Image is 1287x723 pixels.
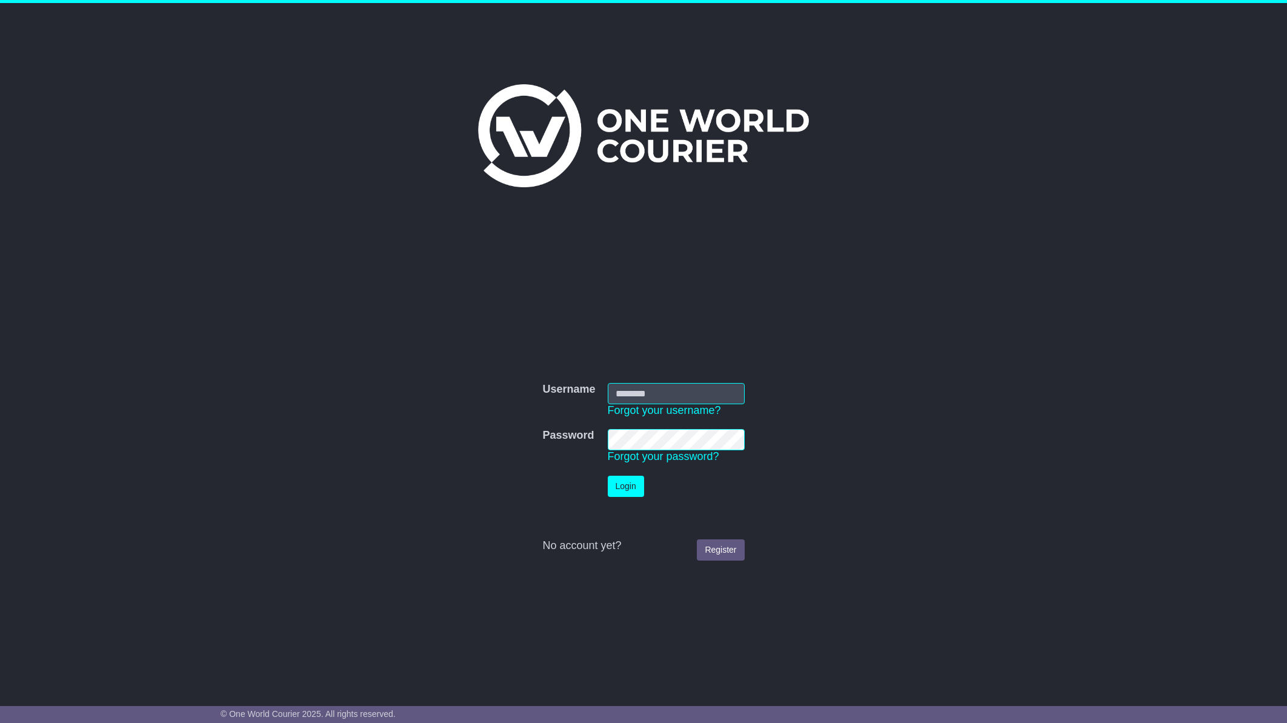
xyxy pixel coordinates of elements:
[608,476,644,497] button: Login
[542,383,595,396] label: Username
[608,404,721,416] a: Forgot your username?
[608,450,719,462] a: Forgot your password?
[542,539,744,553] div: No account yet?
[542,429,594,442] label: Password
[478,84,809,187] img: One World
[697,539,744,561] a: Register
[221,709,396,719] span: © One World Courier 2025. All rights reserved.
